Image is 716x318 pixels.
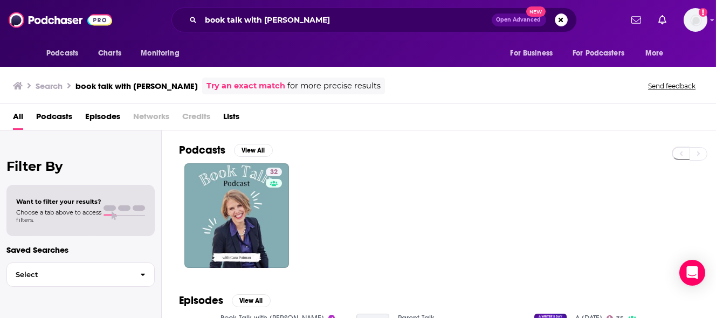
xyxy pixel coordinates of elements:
[75,81,198,91] h3: book talk with [PERSON_NAME]
[141,46,179,61] span: Monitoring
[133,43,193,64] button: open menu
[16,198,101,205] span: Want to filter your results?
[85,108,120,130] a: Episodes
[133,108,169,130] span: Networks
[171,8,577,32] div: Search podcasts, credits, & more...
[7,271,132,278] span: Select
[627,11,645,29] a: Show notifications dropdown
[510,46,553,61] span: For Business
[36,81,63,91] h3: Search
[234,144,273,157] button: View All
[6,262,155,287] button: Select
[566,43,640,64] button: open menu
[9,10,112,30] img: Podchaser - Follow, Share and Rate Podcasts
[684,8,707,32] img: User Profile
[287,80,381,92] span: for more precise results
[573,46,624,61] span: For Podcasters
[39,43,92,64] button: open menu
[497,17,541,23] span: Open Advanced
[201,11,492,29] input: Search podcasts, credits, & more...
[684,8,707,32] span: Logged in as AtriaBooks
[492,13,546,26] button: Open AdvancedNew
[502,43,566,64] button: open menu
[13,108,23,130] a: All
[679,260,705,286] div: Open Intercom Messenger
[91,43,128,64] a: Charts
[270,167,278,178] span: 32
[36,108,72,130] a: Podcasts
[526,6,546,17] span: New
[699,8,707,17] svg: Add a profile image
[179,143,273,157] a: PodcastsView All
[182,108,210,130] span: Credits
[98,46,121,61] span: Charts
[645,46,664,61] span: More
[206,80,285,92] a: Try an exact match
[6,158,155,174] h2: Filter By
[179,294,223,307] h2: Episodes
[654,11,671,29] a: Show notifications dropdown
[179,294,271,307] a: EpisodesView All
[684,8,707,32] button: Show profile menu
[638,43,677,64] button: open menu
[179,143,225,157] h2: Podcasts
[266,168,282,176] a: 32
[46,46,78,61] span: Podcasts
[184,163,289,268] a: 32
[6,245,155,255] p: Saved Searches
[645,81,699,91] button: Send feedback
[223,108,239,130] a: Lists
[16,209,101,224] span: Choose a tab above to access filters.
[232,294,271,307] button: View All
